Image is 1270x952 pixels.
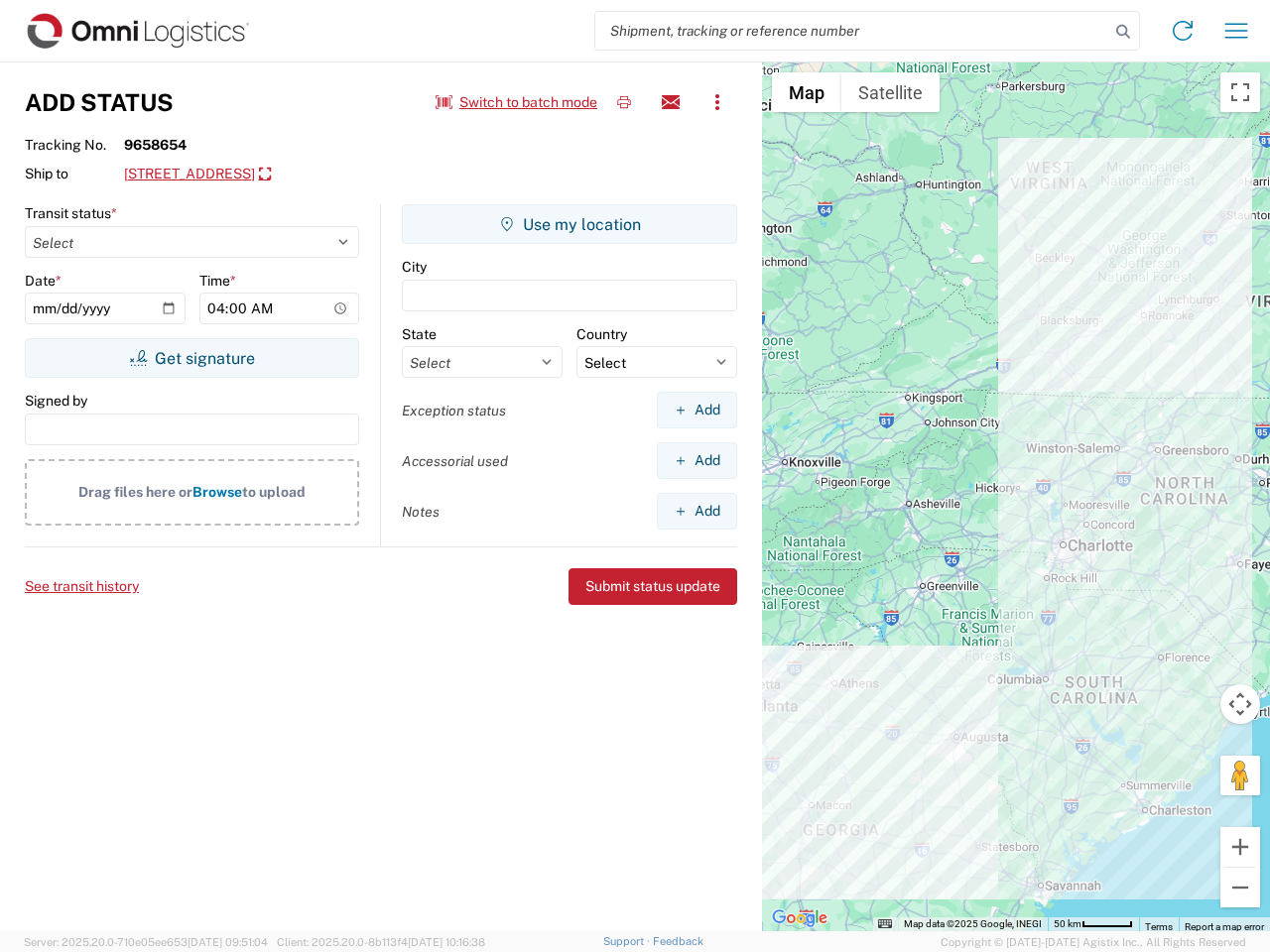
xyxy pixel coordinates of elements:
a: Open this area in Google Maps (opens a new window) [767,905,832,931]
span: Tracking No. [25,136,124,154]
label: Date [25,272,62,290]
a: Report a map error [1185,921,1264,932]
label: Transit status [25,204,117,222]
span: Server: 2025.20.0-710e05ee653 [24,936,268,948]
label: Signed by [25,392,87,410]
button: Show street map [772,72,841,112]
img: Google [767,905,832,931]
button: Map camera controls [1220,684,1260,724]
button: Add [657,493,737,530]
button: Toggle fullscreen view [1220,72,1260,112]
label: State [402,325,437,343]
h3: Add Status [25,88,174,117]
button: Submit status update [569,568,737,605]
a: Terms [1145,921,1173,932]
button: See transit history [25,570,139,603]
span: [DATE] 09:51:04 [188,936,268,948]
button: Show satellite imagery [841,72,940,112]
button: Add [657,442,737,479]
button: Get signature [25,338,359,378]
button: Zoom in [1220,827,1260,867]
span: to upload [242,484,306,500]
button: Zoom out [1220,868,1260,907]
label: Country [576,325,627,343]
span: Map data ©2025 Google, INEGI [904,918,1042,929]
button: Use my location [402,204,737,244]
span: 50 km [1054,918,1081,929]
span: [DATE] 10:16:38 [408,936,485,948]
label: Notes [402,503,440,521]
input: Shipment, tracking or reference number [595,12,1109,50]
strong: 9658654 [124,136,187,154]
button: Keyboard shortcuts [878,917,892,931]
span: Browse [192,484,242,500]
label: Time [199,272,236,290]
span: Ship to [25,165,124,182]
label: Accessorial used [402,452,508,470]
a: [STREET_ADDRESS] [124,158,271,191]
a: Feedback [653,935,703,947]
label: Exception status [402,402,506,419]
a: Support [603,935,653,947]
span: Drag files here or [78,484,192,500]
button: Drag Pegman onto the map to open Street View [1220,756,1260,795]
button: Map Scale: 50 km per 48 pixels [1048,917,1139,931]
span: Copyright © [DATE]-[DATE] Agistix Inc., All Rights Reserved [941,933,1246,951]
button: Switch to batch mode [436,86,597,119]
button: Add [657,392,737,428]
label: City [402,258,427,276]
span: Client: 2025.20.0-8b113f4 [277,936,485,948]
